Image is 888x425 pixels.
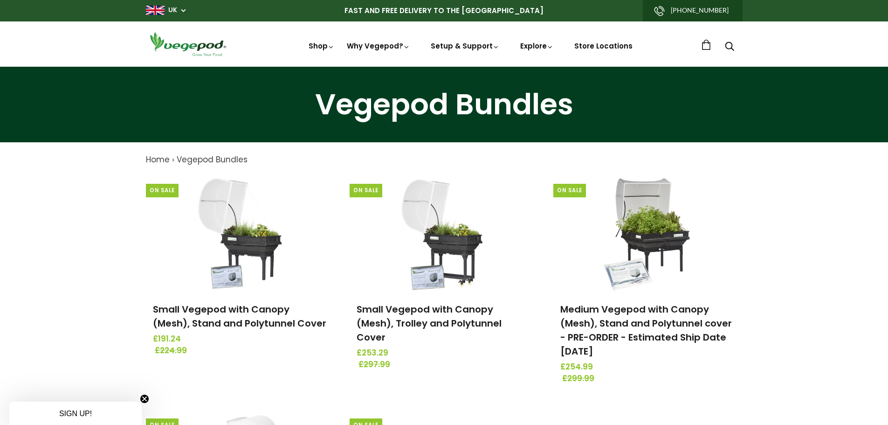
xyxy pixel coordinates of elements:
span: £297.99 [358,359,533,371]
a: Store Locations [574,41,633,51]
a: Setup & Support [431,41,500,51]
a: Search [725,42,734,52]
a: Explore [520,41,554,51]
span: £224.99 [155,345,330,357]
a: Why Vegepod? [347,41,410,51]
img: Small Vegepod with Canopy (Mesh), Trolley and Polytunnel Cover [395,175,493,292]
a: UK [168,6,177,15]
a: Medium Vegepod with Canopy (Mesh), Stand and Polytunnel cover - PRE-ORDER - Estimated Ship Date [... [560,303,732,358]
img: gb_large.png [146,6,165,15]
span: £299.99 [562,373,737,385]
span: £253.29 [357,347,531,359]
span: £191.24 [153,333,328,345]
a: Shop [309,41,335,51]
a: Home [146,154,170,165]
div: SIGN UP!Close teaser [9,402,142,425]
img: Vegepod [146,31,230,57]
a: Small Vegepod with Canopy (Mesh), Trolley and Polytunnel Cover [357,303,502,344]
a: Vegepod Bundles [177,154,248,165]
button: Close teaser [140,394,149,404]
img: Medium Vegepod with Canopy (Mesh), Stand and Polytunnel cover - PRE-ORDER - Estimated Ship Date S... [599,175,697,292]
span: £254.99 [560,361,735,373]
nav: breadcrumbs [146,154,743,166]
a: Small Vegepod with Canopy (Mesh), Stand and Polytunnel Cover [153,303,326,330]
h1: Vegepod Bundles [12,90,876,119]
span: › [172,154,174,165]
img: Small Vegepod with Canopy (Mesh), Stand and Polytunnel Cover [191,175,289,292]
span: SIGN UP! [59,410,92,418]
